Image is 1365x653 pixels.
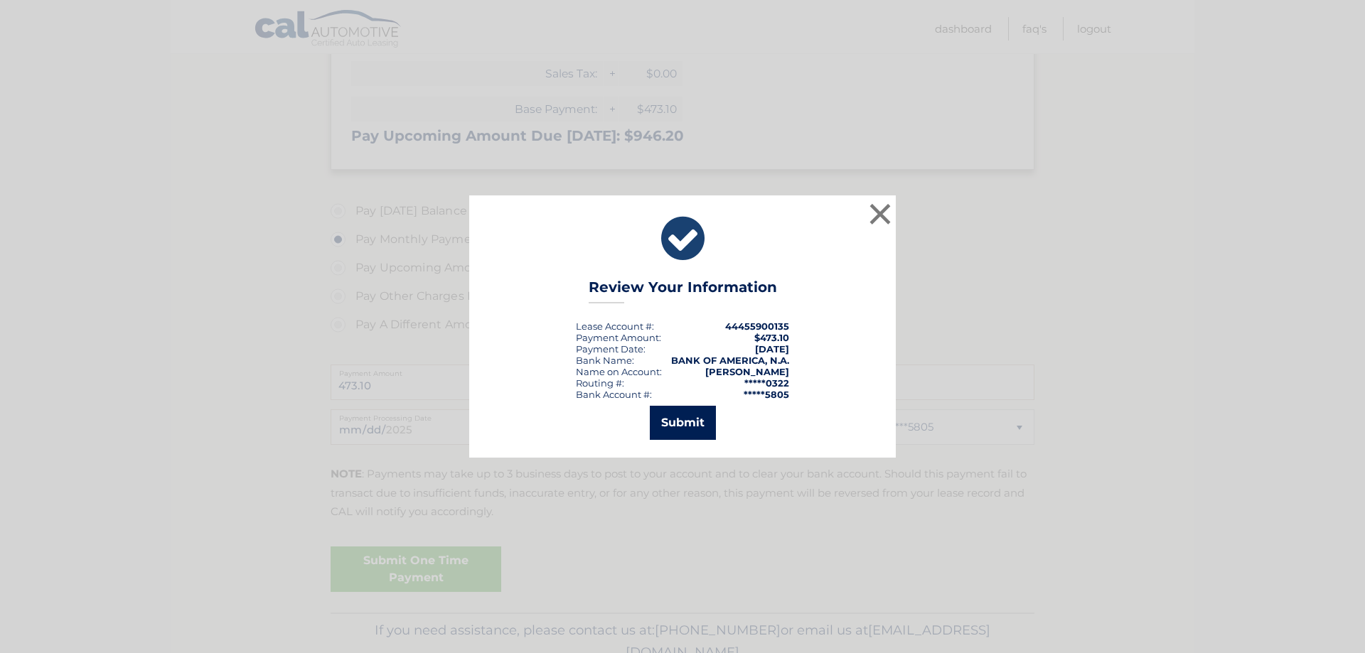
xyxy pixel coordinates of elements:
div: Payment Amount: [576,332,661,343]
div: Bank Account #: [576,389,652,400]
span: $473.10 [754,332,789,343]
button: Submit [650,406,716,440]
strong: BANK OF AMERICA, N.A. [671,355,789,366]
div: Routing #: [576,377,624,389]
div: : [576,343,646,355]
h3: Review Your Information [589,279,777,303]
div: Bank Name: [576,355,634,366]
span: Payment Date [576,343,643,355]
div: Lease Account #: [576,320,654,332]
strong: 44455900135 [725,320,789,332]
button: × [866,200,894,228]
span: [DATE] [755,343,789,355]
div: Name on Account: [576,366,662,377]
strong: [PERSON_NAME] [705,366,789,377]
